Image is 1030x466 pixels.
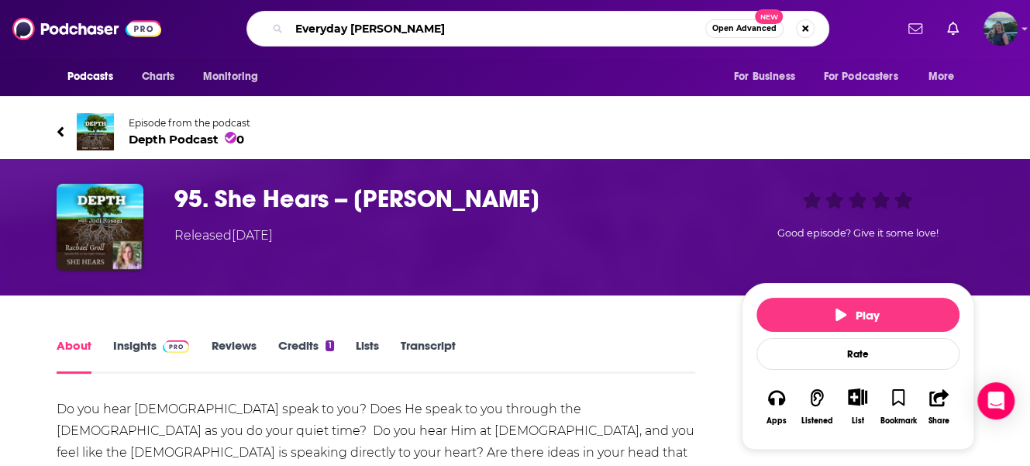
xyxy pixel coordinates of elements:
button: Share [918,378,959,435]
span: Play [835,308,880,323]
a: InsightsPodchaser Pro [113,338,190,374]
div: 1 [326,340,333,351]
span: Logged in as kelli0108 [983,12,1018,46]
img: Depth Podcast [77,113,114,150]
h1: 95. She Hears -- Rachael Groll [174,184,717,214]
div: Rate [756,338,959,370]
span: Charts [142,66,175,88]
div: Open Intercom Messenger [977,382,1014,419]
button: open menu [57,62,133,91]
button: Play [756,298,959,332]
div: Search podcasts, credits, & more... [246,11,829,47]
div: Released [DATE] [174,226,273,245]
a: Lists [356,338,379,374]
span: Episode from the podcast [129,117,250,129]
span: New [755,9,783,24]
span: For Podcasters [824,66,898,88]
span: More [928,66,954,88]
span: For Business [734,66,795,88]
img: Podchaser Pro [163,340,190,353]
a: Reviews [211,338,256,374]
span: Open Advanced [712,25,777,33]
button: Listened [797,378,837,435]
a: Transcript [401,338,456,374]
button: Show profile menu [983,12,1018,46]
button: open menu [192,62,278,91]
span: Depth Podcast 0 [129,132,250,147]
div: List [852,416,864,426]
div: Share [928,416,949,426]
a: Depth PodcastEpisode from the podcastDepth Podcast0 [57,113,974,150]
div: Bookmark [880,416,916,426]
input: Search podcasts, credits, & more... [289,16,705,41]
a: Credits1 [277,338,333,374]
a: Charts [132,62,184,91]
span: Good episode? Give it some love! [777,227,939,239]
img: Podchaser - Follow, Share and Rate Podcasts [12,14,161,43]
a: About [57,338,91,374]
div: Show More ButtonList [837,378,877,435]
div: Apps [766,416,787,426]
button: Bookmark [878,378,918,435]
img: User Profile [983,12,1018,46]
img: 95. She Hears -- Rachael Groll [57,184,143,271]
button: Apps [756,378,797,435]
button: open menu [723,62,815,91]
button: Open AdvancedNew [705,19,784,38]
span: Podcasts [67,66,113,88]
a: Show notifications dropdown [902,16,928,42]
span: Monitoring [203,66,258,88]
button: Show More Button [842,388,873,406]
button: open menu [814,62,921,91]
button: open menu [917,62,973,91]
div: Listened [801,416,833,426]
a: Show notifications dropdown [941,16,965,42]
